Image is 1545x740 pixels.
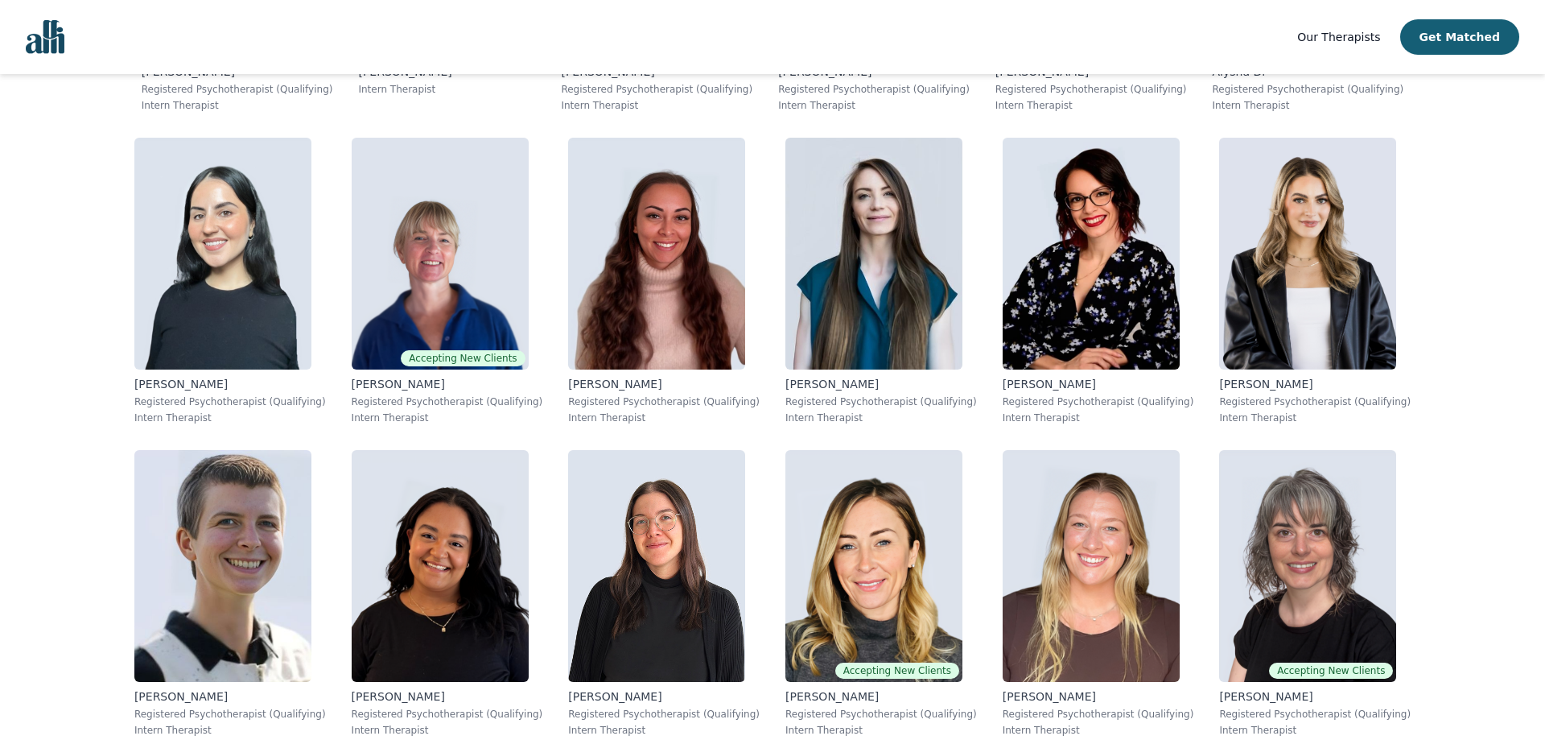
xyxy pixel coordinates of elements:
img: Heather_Barker [352,138,529,370]
p: Registered Psychotherapist (Qualifying) [352,395,543,408]
p: Intern Therapist [352,724,543,737]
img: Ayah_El-husseini [134,138,311,370]
span: Our Therapists [1297,31,1380,43]
p: Registered Psychotherapist (Qualifying) [561,83,752,96]
span: Accepting New Clients [1269,663,1393,679]
p: [PERSON_NAME] [785,688,977,705]
p: Intern Therapist [561,99,752,112]
p: [PERSON_NAME] [1219,376,1411,392]
a: Ayah_El-husseini[PERSON_NAME]Registered Psychotherapist (Qualifying)Intern Therapist [122,125,339,437]
p: Registered Psychotherapist (Qualifying) [1003,708,1194,721]
p: Registered Psychotherapist (Qualifying) [1219,395,1411,408]
p: [PERSON_NAME] [134,688,326,705]
img: alli logo [26,20,64,54]
p: Intern Therapist [134,724,326,737]
p: Registered Psychotherapist (Qualifying) [134,708,326,721]
img: Chantelle_Ball [1219,138,1396,370]
a: Nadine_Coleman[PERSON_NAME]Registered Psychotherapist (Qualifying)Intern Therapist [990,125,1207,437]
p: Registered Psychotherapist (Qualifying) [1219,708,1411,721]
img: Ariane_Foucher [568,450,745,682]
p: Intern Therapist [1213,99,1404,112]
p: Intern Therapist [778,99,970,112]
p: [PERSON_NAME] [352,376,543,392]
p: Intern Therapist [568,411,760,424]
p: Registered Psychotherapist (Qualifying) [785,708,977,721]
p: [PERSON_NAME] [1219,688,1411,705]
a: Chantelle_Ball[PERSON_NAME]Registered Psychotherapist (Qualifying)Intern Therapist [1206,125,1423,437]
img: Ash_Shewchuk [134,450,311,682]
p: Registered Psychotherapist (Qualifying) [142,83,333,96]
p: Registered Psychotherapist (Qualifying) [785,395,977,408]
p: [PERSON_NAME] [1003,688,1194,705]
p: Registered Psychotherapist (Qualifying) [568,395,760,408]
p: Registered Psychotherapist (Qualifying) [1213,83,1404,96]
p: [PERSON_NAME] [1003,376,1194,392]
span: Accepting New Clients [401,350,525,366]
p: Registered Psychotherapist (Qualifying) [134,395,326,408]
img: Keri_Grainger [785,450,962,682]
p: Intern Therapist [1219,724,1411,737]
p: Registered Psychotherapist (Qualifying) [352,708,543,721]
p: Intern Therapist [352,411,543,424]
a: Heather_BarkerAccepting New Clients[PERSON_NAME]Registered Psychotherapist (Qualifying)Intern The... [339,125,556,437]
p: Intern Therapist [1219,411,1411,424]
p: Registered Psychotherapist (Qualifying) [1003,395,1194,408]
p: [PERSON_NAME] [785,376,977,392]
a: Marina_King[PERSON_NAME]Registered Psychotherapist (Qualifying)Intern Therapist [555,125,772,437]
a: Our Therapists [1297,27,1380,47]
a: Alexia_Jones[PERSON_NAME]Registered Psychotherapist (Qualifying)Intern Therapist [772,125,990,437]
img: Alexia_Jones [785,138,962,370]
p: [PERSON_NAME] [352,688,543,705]
p: Intern Therapist [142,99,333,112]
img: Genna_Ekambi [352,450,529,682]
p: Intern Therapist [995,99,1187,112]
p: Intern Therapist [785,411,977,424]
p: Intern Therapist [568,724,760,737]
p: [PERSON_NAME] [134,376,326,392]
p: Registered Psychotherapist (Qualifying) [995,83,1187,96]
p: Registered Psychotherapist (Qualifying) [568,708,760,721]
p: [PERSON_NAME] [568,376,760,392]
img: Marina_King [568,138,745,370]
p: Registered Psychotherapist (Qualifying) [778,83,970,96]
p: Intern Therapist [785,724,977,737]
p: Intern Therapist [1003,724,1194,737]
span: Accepting New Clients [835,663,959,679]
p: Intern Therapist [1003,411,1194,424]
button: Get Matched [1400,19,1519,55]
p: [PERSON_NAME] [568,688,760,705]
p: Intern Therapist [134,411,326,424]
p: Intern Therapist [358,83,535,96]
img: Melanie_Crocker [1219,450,1396,682]
img: Christine_Nichols [1003,450,1180,682]
img: Nadine_Coleman [1003,138,1180,370]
